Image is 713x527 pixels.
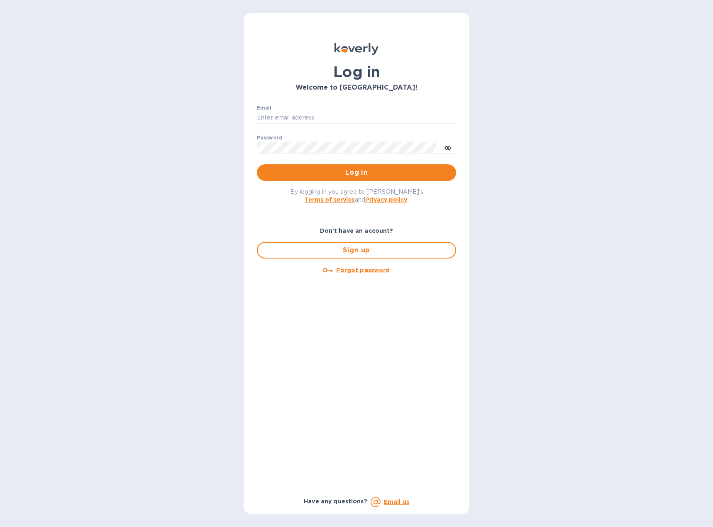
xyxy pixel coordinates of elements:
[290,188,423,203] span: By logging in you agree to [PERSON_NAME]'s and .
[257,112,456,124] input: Enter email address
[257,84,456,92] h3: Welcome to [GEOGRAPHIC_DATA]!
[305,196,355,203] a: Terms of service
[336,267,390,273] u: Forgot password
[440,139,456,156] button: toggle password visibility
[257,63,456,81] h1: Log in
[264,245,449,255] span: Sign up
[335,43,378,55] img: Koverly
[257,164,456,181] button: Log in
[264,168,449,178] span: Log in
[384,498,409,505] a: Email us
[257,135,282,140] label: Password
[365,196,407,203] a: Privacy policy
[257,242,456,259] button: Sign up
[257,105,271,110] label: Email
[320,227,393,234] b: Don't have an account?
[304,498,367,505] b: Have any questions?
